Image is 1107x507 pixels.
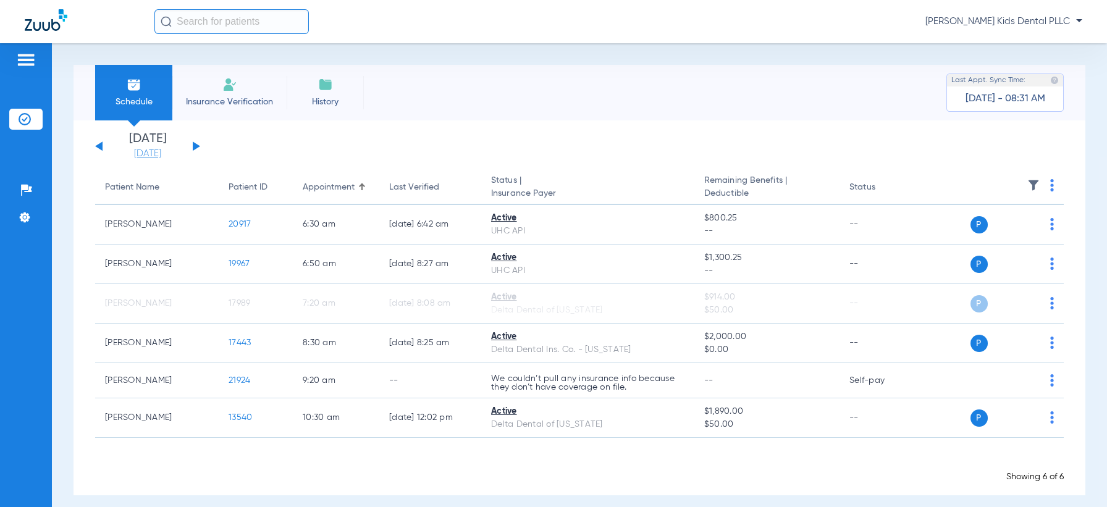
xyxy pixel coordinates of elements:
img: group-dot-blue.svg [1050,297,1054,309]
span: P [970,256,988,273]
span: $914.00 [704,291,830,304]
img: group-dot-blue.svg [1050,218,1054,230]
div: Patient Name [105,181,159,194]
td: [DATE] 8:08 AM [379,284,481,324]
img: group-dot-blue.svg [1050,258,1054,270]
td: 6:50 AM [293,245,379,284]
td: [DATE] 6:42 AM [379,205,481,245]
div: Patient ID [229,181,267,194]
span: Deductible [704,187,830,200]
span: 21924 [229,376,250,385]
span: -- [704,225,830,238]
td: [PERSON_NAME] [95,284,219,324]
td: -- [840,398,923,438]
span: $50.00 [704,418,830,431]
td: Self-pay [840,363,923,398]
img: group-dot-blue.svg [1050,337,1054,349]
div: UHC API [491,225,684,238]
span: P [970,295,988,312]
span: P [970,409,988,427]
div: Active [491,212,684,225]
th: Status [840,170,923,205]
span: $1,300.25 [704,251,830,264]
span: $50.00 [704,304,830,317]
img: Zuub Logo [25,9,67,31]
div: Last Verified [389,181,471,194]
td: 6:30 AM [293,205,379,245]
div: Active [491,405,684,418]
span: Showing 6 of 6 [1006,472,1064,481]
td: [PERSON_NAME] [95,324,219,363]
span: $0.00 [704,343,830,356]
span: 13540 [229,413,252,422]
span: 17989 [229,299,250,308]
div: Delta Dental of [US_STATE] [491,418,684,431]
td: [PERSON_NAME] [95,245,219,284]
th: Remaining Benefits | [694,170,840,205]
img: group-dot-blue.svg [1050,374,1054,387]
span: [DATE] - 08:31 AM [966,93,1045,105]
td: 9:20 AM [293,363,379,398]
span: $800.25 [704,212,830,225]
td: [DATE] 8:25 AM [379,324,481,363]
span: $2,000.00 [704,330,830,343]
img: hamburger-icon [16,52,36,67]
div: Patient Name [105,181,209,194]
span: 17443 [229,338,251,347]
td: 10:30 AM [293,398,379,438]
td: -- [840,324,923,363]
span: P [970,335,988,352]
div: Appointment [303,181,369,194]
div: Delta Dental Ins. Co. - [US_STATE] [491,343,684,356]
div: UHC API [491,264,684,277]
td: 7:20 AM [293,284,379,324]
div: Appointment [303,181,355,194]
div: Delta Dental of [US_STATE] [491,304,684,317]
td: -- [379,363,481,398]
img: group-dot-blue.svg [1050,179,1054,191]
span: Schedule [104,96,163,108]
td: [DATE] 8:27 AM [379,245,481,284]
span: [PERSON_NAME] Kids Dental PLLC [925,15,1082,28]
span: P [970,216,988,233]
span: $1,890.00 [704,405,830,418]
input: Search for patients [154,9,309,34]
div: Active [491,251,684,264]
td: [DATE] 12:02 PM [379,398,481,438]
td: [PERSON_NAME] [95,363,219,398]
img: filter.svg [1027,179,1040,191]
div: Last Verified [389,181,439,194]
td: 8:30 AM [293,324,379,363]
div: Active [491,291,684,304]
img: History [318,77,333,92]
a: [DATE] [111,148,185,160]
td: [PERSON_NAME] [95,205,219,245]
p: We couldn’t pull any insurance info because they don’t have coverage on file. [491,374,684,392]
img: Search Icon [161,16,172,27]
span: Insurance Payer [491,187,684,200]
img: Manual Insurance Verification [222,77,237,92]
td: -- [840,284,923,324]
img: last sync help info [1050,76,1059,85]
li: [DATE] [111,133,185,160]
span: 20917 [229,220,251,228]
img: Schedule [127,77,141,92]
td: -- [840,245,923,284]
span: -- [704,264,830,277]
span: Insurance Verification [182,96,277,108]
span: -- [704,376,713,385]
iframe: Chat Widget [1045,448,1107,507]
th: Status | [481,170,694,205]
span: 19967 [229,259,250,268]
span: History [296,96,355,108]
td: -- [840,205,923,245]
td: [PERSON_NAME] [95,398,219,438]
div: Active [491,330,684,343]
div: Patient ID [229,181,283,194]
span: Last Appt. Sync Time: [951,74,1025,86]
img: group-dot-blue.svg [1050,411,1054,424]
